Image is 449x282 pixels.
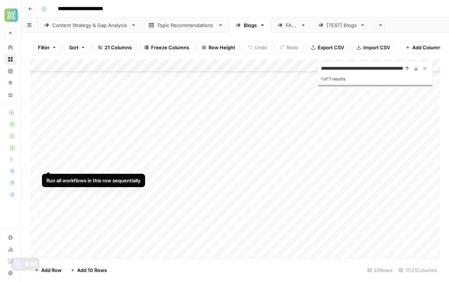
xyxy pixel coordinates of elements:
span: Import CSV [363,44,390,51]
a: Browse [4,53,16,65]
div: 22 Rows [364,264,396,276]
div: FAQs [286,21,298,29]
span: Sort [69,44,79,51]
button: Export CSV [306,42,349,53]
div: Blogs [244,21,257,29]
a: Content Strategy & Gap Analysis [38,18,142,33]
a: Settings [4,232,16,243]
a: Insights [4,65,16,77]
button: 21 Columns [93,42,137,53]
div: [TEST] Blogs [327,21,357,29]
button: Undo [243,42,272,53]
button: Row Height [197,42,240,53]
div: 17/21 Columns [396,264,440,276]
span: Undo [255,44,267,51]
span: Add Row [41,266,62,274]
a: Your Data [4,89,16,101]
span: Add 10 Rows [77,266,107,274]
a: Opportunities [4,77,16,89]
button: Sort [64,42,90,53]
button: Freeze Columns [140,42,194,53]
div: Run all workflows in this row sequentially [46,177,141,184]
button: Filter [33,42,61,53]
a: Learning Hub [4,255,16,267]
span: Freeze Columns [151,44,189,51]
a: Usage [4,243,16,255]
a: [TEST] Blogs [312,18,371,33]
div: Content Strategy & Gap Analysis [52,21,128,29]
button: Redo [275,42,303,53]
a: Topic Recommendations [142,18,229,33]
span: 21 Columns [105,44,132,51]
div: 1 of 7 results [321,74,429,83]
button: Previous Result [403,64,412,73]
span: Filter [38,44,50,51]
a: Blogs [229,18,271,33]
span: Export CSV [318,44,344,51]
span: Row Height [209,44,235,51]
button: Close Search [420,64,429,73]
button: Add Row [30,264,66,276]
button: Import CSV [352,42,395,53]
a: FAQs [271,18,312,33]
div: ⌘M [24,261,37,268]
span: Redo [286,44,298,51]
button: Add 10 Rows [66,264,111,276]
span: Add Column [412,44,441,51]
button: Workspace: Xponent21 [4,6,16,24]
img: Xponent21 Logo [4,9,18,22]
button: Help + Support [4,267,16,279]
div: Topic Recommendations [157,21,215,29]
button: Add Column [401,42,446,53]
button: Next Result [412,64,420,73]
a: Home [4,42,16,53]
